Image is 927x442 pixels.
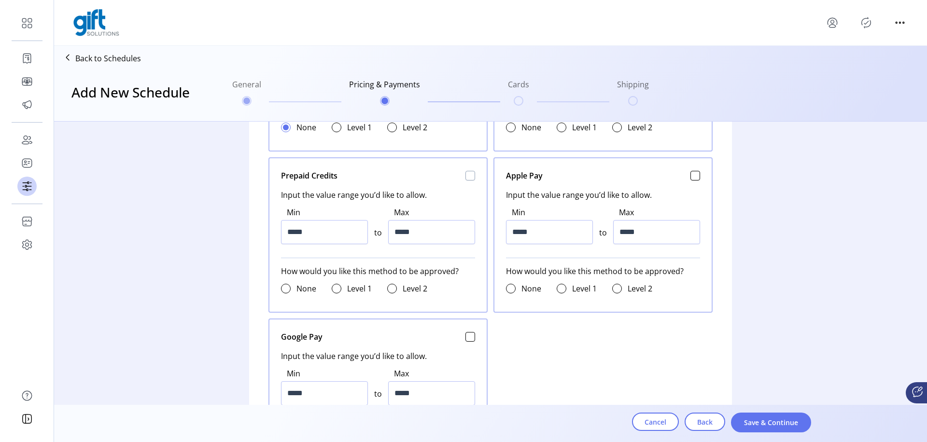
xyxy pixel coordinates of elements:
[744,417,799,428] span: Save & Continue
[296,122,316,133] label: None
[374,227,382,244] span: to
[73,9,119,36] img: logo
[506,181,700,201] span: Input the value range you’d like to allow.
[697,417,713,427] span: Back
[731,413,811,432] button: Save & Continue
[506,170,543,181] span: Apple Pay
[628,283,652,294] label: Level 2
[685,413,725,431] button: Back
[296,283,316,294] label: None
[281,265,475,277] span: How would you like this method to be approved?
[394,207,475,218] label: Max
[628,122,652,133] label: Level 2
[599,227,607,244] span: to
[858,15,874,30] button: Publisher Panel
[892,15,908,30] button: menu
[825,15,840,30] button: menu
[572,122,597,133] label: Level 1
[403,122,427,133] label: Level 2
[347,283,372,294] label: Level 1
[349,79,420,96] h6: Pricing & Payments
[374,388,382,405] span: to
[287,368,368,379] label: Min
[521,283,541,294] label: None
[521,122,541,133] label: None
[281,343,475,362] span: Input the value range you’d like to allow.
[619,207,700,218] label: Max
[287,207,368,218] label: Min
[281,331,323,343] span: Google Pay
[506,265,700,277] span: How would you like this method to be approved?
[572,283,597,294] label: Level 1
[403,283,427,294] label: Level 2
[394,368,475,379] label: Max
[75,53,141,64] p: Back to Schedules
[347,122,372,133] label: Level 1
[632,413,679,431] button: Cancel
[71,82,190,102] h3: Add New Schedule
[281,170,337,181] span: Prepaid Credits
[645,417,666,427] span: Cancel
[281,181,475,201] span: Input the value range you’d like to allow.
[512,207,593,218] label: Min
